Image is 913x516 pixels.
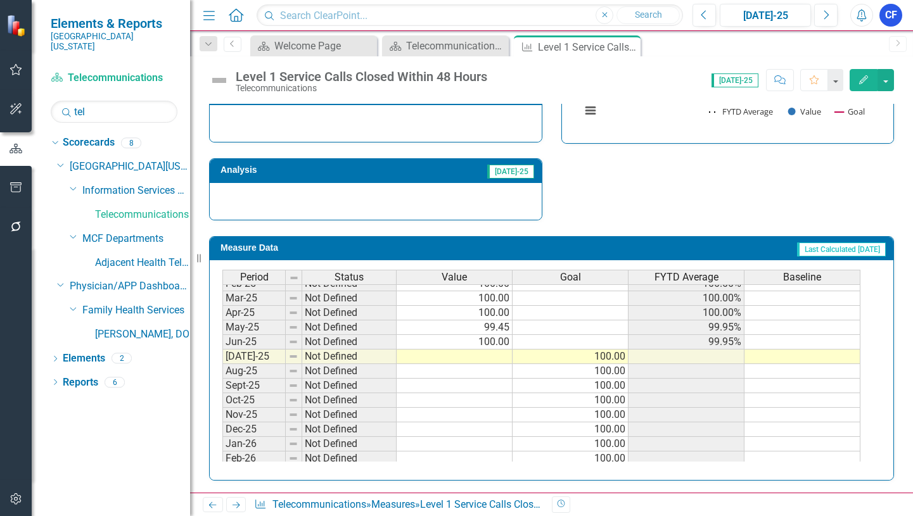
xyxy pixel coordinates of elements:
[442,272,467,283] span: Value
[288,293,298,303] img: 8DAGhfEEPCf229AAAAAElFTkSuQmCC
[302,437,397,451] td: Not Defined
[385,38,506,54] a: Telecommunications Dashboard
[797,242,886,256] span: Last Calculated [DATE]
[288,453,298,463] img: 8DAGhfEEPCf229AAAAAElFTkSuQmCC
[406,38,506,54] div: Telecommunications Dashboard
[222,306,286,320] td: Apr-25
[513,364,629,379] td: 100.00
[371,498,415,510] a: Measures
[222,291,286,306] td: Mar-25
[236,70,487,84] div: Level 1 Service Calls Closed Within 48 Hours
[302,320,397,335] td: Not Defined
[513,349,629,364] td: 100.00
[302,364,397,379] td: Not Defined
[51,101,177,123] input: Search Below...
[220,243,481,253] h3: Measure Data
[629,306,744,320] td: 100.00%
[70,160,190,174] a: [GEOGRAPHIC_DATA][US_STATE]
[51,16,177,31] span: Elements & Reports
[582,102,599,120] button: View chart menu, Chart
[70,279,190,294] a: Physician/APP Dashboards
[487,165,534,179] span: [DATE]-25
[616,6,680,24] button: Search
[783,272,821,283] span: Baseline
[397,320,513,335] td: 99.45
[288,410,298,420] img: 8DAGhfEEPCf229AAAAAElFTkSuQmCC
[513,408,629,422] td: 100.00
[253,38,374,54] a: Welcome Page
[335,272,364,283] span: Status
[236,84,487,93] div: Telecommunications
[222,422,286,437] td: Dec-25
[95,327,190,342] a: [PERSON_NAME], DO
[63,135,115,150] a: Scorecards
[513,393,629,408] td: 100.00
[879,4,902,27] button: CF
[274,38,374,54] div: Welcome Page
[288,424,298,434] img: 8DAGhfEEPCf229AAAAAElFTkSuQmCC
[420,498,618,510] div: Level 1 Service Calls Closed Within 48 Hours
[121,137,141,148] div: 8
[222,451,286,466] td: Feb-26
[51,31,177,52] small: [GEOGRAPHIC_DATA][US_STATE]
[538,39,637,55] div: Level 1 Service Calls Closed Within 48 Hours
[289,273,299,283] img: 8DAGhfEEPCf229AAAAAElFTkSuQmCC
[302,335,397,349] td: Not Defined
[397,291,513,306] td: 100.00
[222,408,286,422] td: Nov-25
[302,379,397,393] td: Not Defined
[222,364,286,379] td: Aug-25
[82,184,190,198] a: Information Services Team
[513,437,629,451] td: 100.00
[272,498,366,510] a: Telecommunications
[302,306,397,320] td: Not Defined
[288,322,298,332] img: 8DAGhfEEPCf229AAAAAElFTkSuQmCC
[513,379,629,393] td: 100.00
[240,272,269,283] span: Period
[288,351,298,362] img: 8DAGhfEEPCf229AAAAAElFTkSuQmCC
[222,437,286,451] td: Jan-26
[288,337,298,347] img: 8DAGhfEEPCf229AAAAAElFTkSuQmCC
[302,291,397,306] td: Not Defined
[288,308,298,318] img: 8DAGhfEEPCf229AAAAAElFTkSuQmCC
[560,272,581,283] span: Goal
[95,256,190,270] a: Adjacent Health Tele-Neurology (Contracted Service)
[712,73,758,87] span: [DATE]-25
[288,366,298,376] img: 8DAGhfEEPCf229AAAAAElFTkSuQmCC
[513,422,629,437] td: 100.00
[6,15,29,37] img: ClearPoint Strategy
[222,335,286,349] td: Jun-25
[288,439,298,449] img: 8DAGhfEEPCf229AAAAAElFTkSuQmCC
[220,165,356,175] h3: Analysis
[709,106,774,117] button: Show FYTD Average
[254,498,542,512] div: » »
[63,375,98,390] a: Reports
[635,9,662,20] span: Search
[629,320,744,335] td: 99.95%
[724,8,807,23] div: [DATE]-25
[112,353,132,364] div: 2
[82,303,190,318] a: Family Health Services
[63,351,105,366] a: Elements
[257,4,683,27] input: Search ClearPoint...
[222,393,286,408] td: Oct-25
[209,70,229,91] img: Not Defined
[513,451,629,466] td: 100.00
[835,106,865,117] button: Show Goal
[51,71,177,85] a: Telecommunications
[654,272,718,283] span: FYTD Average
[302,349,397,364] td: Not Defined
[288,381,298,391] img: 8DAGhfEEPCf229AAAAAElFTkSuQmCC
[629,291,744,306] td: 100.00%
[222,320,286,335] td: May-25
[629,335,744,349] td: 99.95%
[397,335,513,349] td: 100.00
[302,393,397,408] td: Not Defined
[82,232,190,246] a: MCF Departments
[288,395,298,405] img: 8DAGhfEEPCf229AAAAAElFTkSuQmCC
[105,377,125,387] div: 6
[788,106,821,117] button: Show Value
[720,4,811,27] button: [DATE]-25
[302,422,397,437] td: Not Defined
